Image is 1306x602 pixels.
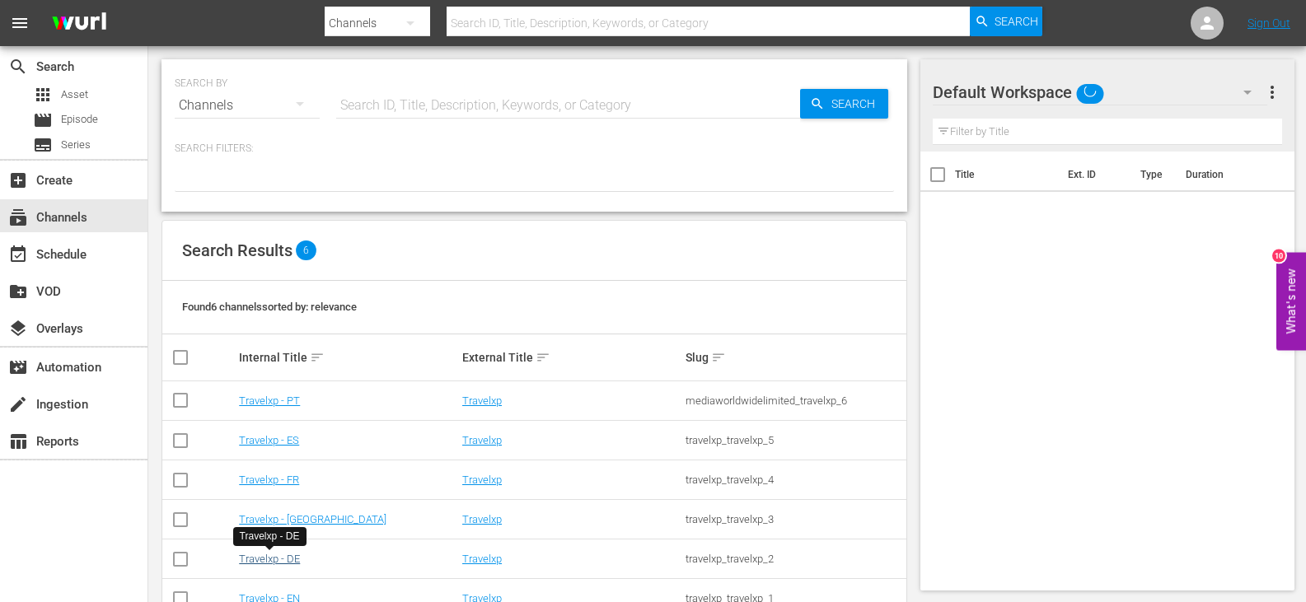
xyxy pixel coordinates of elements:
th: Title [955,152,1059,198]
a: Sign Out [1247,16,1290,30]
span: Automation [8,357,28,377]
a: Travelxp [462,434,502,446]
span: sort [711,350,726,365]
div: Internal Title [239,348,457,367]
span: more_vert [1262,82,1282,102]
span: Series [33,135,53,155]
div: travelxp_travelxp_5 [686,434,904,446]
div: 10 [1272,249,1285,262]
span: Create [8,170,28,190]
span: Found 6 channels sorted by: relevance [182,301,357,313]
span: Asset [61,86,88,103]
span: Ingestion [8,394,28,414]
span: VOD [8,282,28,301]
div: mediaworldwidelimited_travelxp_6 [686,394,904,407]
button: Search [800,89,888,119]
div: Travelxp - DE [240,530,300,544]
div: travelxp_travelxp_2 [686,553,904,565]
a: Travelxp - DE [239,553,300,565]
div: travelxp_travelxp_3 [686,513,904,525]
span: Reports [8,432,28,451]
span: 6 [296,240,316,260]
a: Travelxp - PT [239,394,300,407]
a: Travelxp [462,553,502,565]
span: Asset [33,85,53,105]
span: Search [995,7,1038,36]
th: Ext. ID [1058,152,1130,198]
span: Episode [61,111,98,128]
div: External Title [462,348,681,367]
a: Travelxp [462,394,502,407]
a: Travelxp - FR [239,474,299,486]
span: sort [310,350,325,365]
span: Search [8,57,28,77]
span: Search [825,89,888,119]
span: Channels [8,208,28,227]
a: Travelxp - ES [239,434,299,446]
th: Type [1130,152,1176,198]
div: Slug [686,348,904,367]
th: Duration [1176,152,1275,198]
div: travelxp_travelxp_4 [686,474,904,486]
span: sort [536,350,550,365]
a: Travelxp - [GEOGRAPHIC_DATA] [239,513,386,525]
div: Channels [175,82,320,128]
span: menu [10,13,30,33]
span: Series [61,137,91,153]
span: Search Results [182,240,293,260]
p: Search Filters: [175,142,894,156]
button: Search [970,7,1042,36]
span: Overlays [8,319,28,338]
a: Travelxp [462,513,502,525]
button: Open Feedback Widget [1276,252,1306,350]
a: Travelxp [462,474,502,486]
div: Default Workspace [933,69,1268,115]
span: Schedule [8,245,28,264]
button: more_vert [1262,72,1282,112]
img: ans4CAIJ8jUAAAAAAAAAAAAAAAAAAAAAAAAgQb4GAAAAAAAAAAAAAAAAAAAAAAAAJMjXAAAAAAAAAAAAAAAAAAAAAAAAgAT5G... [40,4,119,43]
span: Episode [33,110,53,130]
